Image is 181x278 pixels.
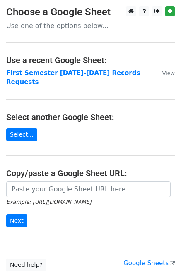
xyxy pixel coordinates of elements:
[6,21,175,30] p: Use one of the options below...
[6,112,175,122] h4: Select another Google Sheet:
[6,199,91,205] small: Example: [URL][DOMAIN_NAME]
[6,128,37,141] a: Select...
[6,55,175,65] h4: Use a recent Google Sheet:
[6,259,46,271] a: Need help?
[162,70,175,76] small: View
[6,168,175,178] h4: Copy/paste a Google Sheet URL:
[154,69,175,77] a: View
[6,181,171,197] input: Paste your Google Sheet URL here
[6,69,140,86] a: First Semester [DATE]-[DATE] Records Requests
[123,259,175,267] a: Google Sheets
[6,6,175,18] h3: Choose a Google Sheet
[6,214,27,227] input: Next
